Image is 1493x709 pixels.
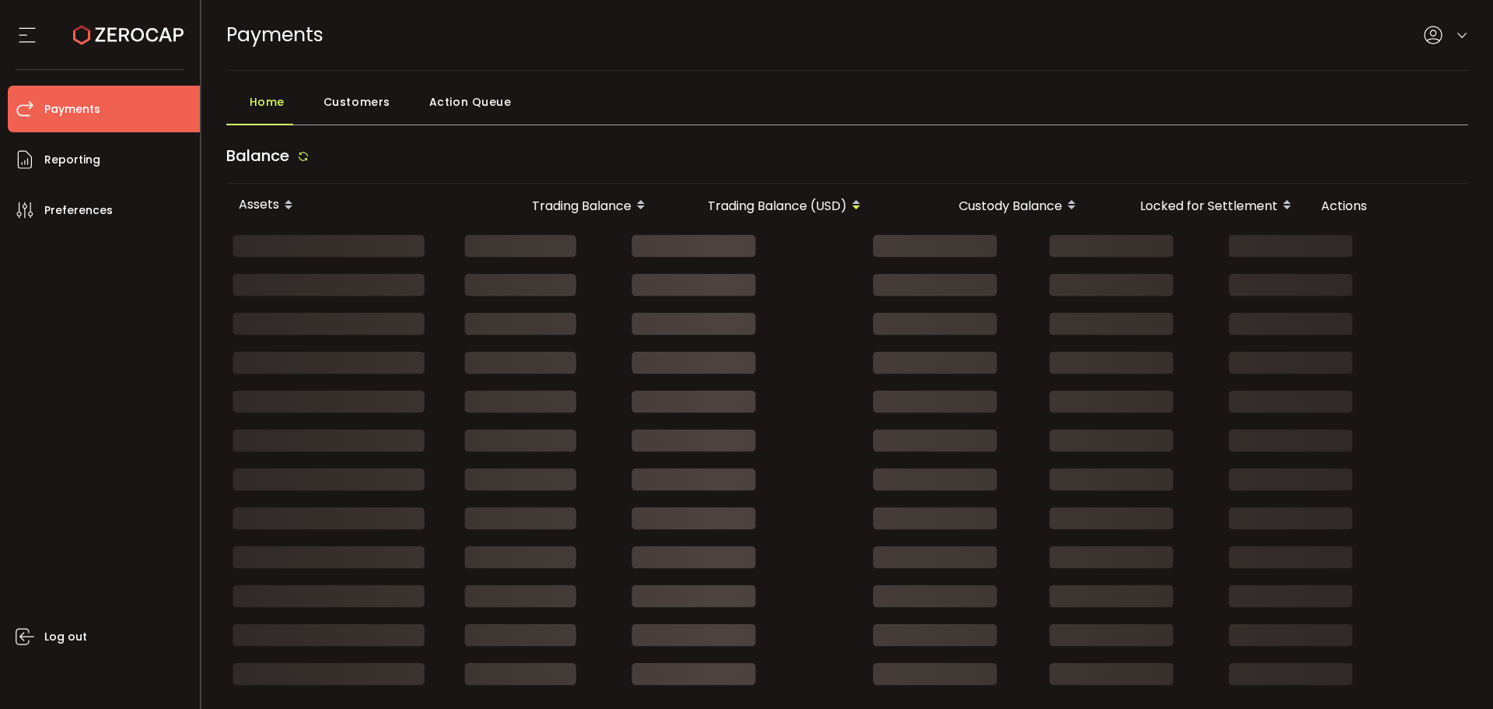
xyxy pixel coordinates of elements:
[1309,197,1464,215] div: Actions
[250,86,285,118] span: Home
[1093,192,1309,219] div: Locked for Settlement
[878,192,1093,219] div: Custody Balance
[44,199,113,222] span: Preferences
[323,86,390,118] span: Customers
[429,86,512,118] span: Action Queue
[226,192,467,219] div: Assets
[44,98,100,121] span: Payments
[663,192,878,219] div: Trading Balance (USD)
[226,145,289,167] span: Balance
[44,626,87,648] span: Log out
[467,192,663,219] div: Trading Balance
[226,21,323,48] span: Payments
[44,149,100,171] span: Reporting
